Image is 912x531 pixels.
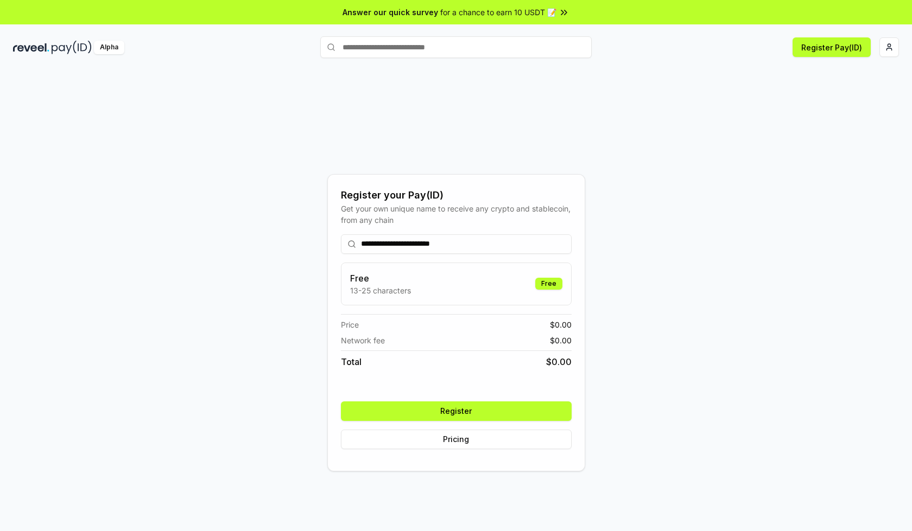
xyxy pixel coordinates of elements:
h3: Free [350,272,411,285]
img: reveel_dark [13,41,49,54]
button: Register [341,401,572,421]
span: Price [341,319,359,330]
img: pay_id [52,41,92,54]
div: Register your Pay(ID) [341,188,572,203]
button: Pricing [341,430,572,449]
span: $ 0.00 [546,355,572,368]
button: Register Pay(ID) [793,37,871,57]
span: $ 0.00 [550,319,572,330]
span: $ 0.00 [550,335,572,346]
div: Free [535,278,562,290]
div: Alpha [94,41,124,54]
span: for a chance to earn 10 USDT 📝 [440,7,556,18]
p: 13-25 characters [350,285,411,296]
span: Network fee [341,335,385,346]
span: Answer our quick survey [343,7,438,18]
div: Get your own unique name to receive any crypto and stablecoin, from any chain [341,203,572,226]
span: Total [341,355,362,368]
